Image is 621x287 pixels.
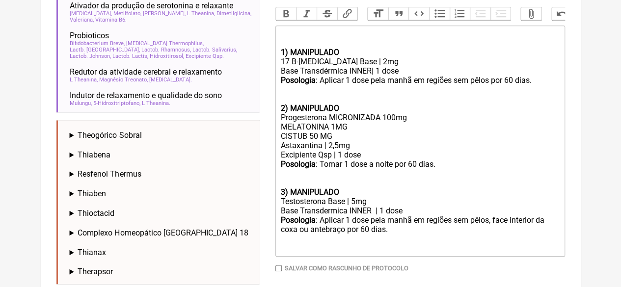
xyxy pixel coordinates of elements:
[95,17,127,23] span: Vitamina B6
[490,7,511,20] button: Increase Level
[70,189,252,198] summary: Thiaben
[126,40,204,47] span: [MEDICAL_DATA] Thermophilus
[388,7,409,20] button: Quote
[78,228,248,237] span: Complexo Homeopático [GEOGRAPHIC_DATA] 18
[150,53,184,59] span: Hidroxitirosol
[78,209,114,218] span: Thioctacid
[317,7,337,20] button: Strikethrough
[186,53,224,59] span: Excipiente Qsp
[337,7,358,20] button: Link
[70,17,94,23] span: Valeriana
[93,100,140,106] span: 5-Hidroxitriptofano
[280,76,315,85] strong: Posologia
[521,7,541,20] button: Attach Files
[141,47,191,53] span: Lactob. Rhamnosus
[70,130,252,140] summary: Theogórico Sobral
[149,77,192,83] span: [MEDICAL_DATA]
[192,47,237,53] span: Lactob. Salivarius
[70,53,111,59] span: Lactob. Johnson
[280,48,339,57] strong: 1) MANIPULADO
[280,113,559,150] div: Progesterona MICRONIZADA 100mg MELATONINA 1MG CISTUB 50 MG Astaxantina | 2,5mg
[70,267,252,276] summary: Therapsor
[70,77,98,83] span: L Theanina
[280,187,339,197] strong: 3) MANIPULADO
[276,7,297,20] button: Bold
[70,47,140,53] span: Lactb. [GEOGRAPHIC_DATA]
[70,67,222,77] span: Redutor da atividade cerebral e relaxamento
[70,248,252,257] summary: Thianax
[285,264,408,272] label: Salvar como rascunho de Protocolo
[470,7,490,20] button: Decrease Level
[78,189,106,198] span: Thiaben
[70,31,109,40] span: Probioticos
[70,150,252,159] summary: Thiabena
[70,209,252,218] summary: Thioctacid
[429,7,450,20] button: Bullets
[280,66,559,76] div: Base Transdérmica INNER| 1 dose
[70,10,112,17] span: [MEDICAL_DATA]
[280,159,559,187] div: : Tomar 1 dose a noite por 60 dias.
[280,76,559,104] div: : Aplicar 1 dose pela manhã em regiões sem pêlos por 60 dias.
[99,77,148,83] span: Magnésio Treonato
[368,7,388,20] button: Heading
[408,7,429,20] button: Code
[70,91,222,100] span: Indutor de relaxamento e qualidade do sono
[78,130,141,140] span: Theogórico Sobral
[280,206,559,215] div: Base Transdermica INNER | 1 dose
[280,215,315,225] strong: Posologia
[280,159,315,169] strong: Posologia
[113,10,141,17] span: Metilfolato
[142,100,170,106] span: L Theanina
[78,267,113,276] span: Therapsor
[112,53,148,59] span: Lactob. Lactis
[552,7,572,20] button: Undo
[78,169,141,179] span: Resfenol Thermus
[70,228,252,237] summary: Complexo Homeopático [GEOGRAPHIC_DATA] 18
[70,40,125,47] span: Bifidobacterium Breve
[280,57,559,66] div: 17 B-[MEDICAL_DATA] Base | 2mg
[187,10,215,17] span: L Theanina
[78,150,110,159] span: Thiabena
[70,169,252,179] summary: Resfenol Thermus
[143,10,186,17] span: [PERSON_NAME]
[280,104,339,113] strong: 2) MANIPULADO
[450,7,470,20] button: Numbers
[280,150,559,159] div: Excipiente Qsp | 1 dose
[296,7,317,20] button: Italic
[280,215,559,253] div: : Aplicar 1 dose pela manhã em regiões sem pêlos, face interior da coxa ou antebraço por 60 dias.
[280,197,559,206] div: Testosterona Base | 5mg
[216,10,251,17] span: Dimetilglicina
[70,1,233,10] span: Ativador da produção de serotonina e relaxante
[70,100,92,106] span: Mulungu
[78,248,106,257] span: Thianax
